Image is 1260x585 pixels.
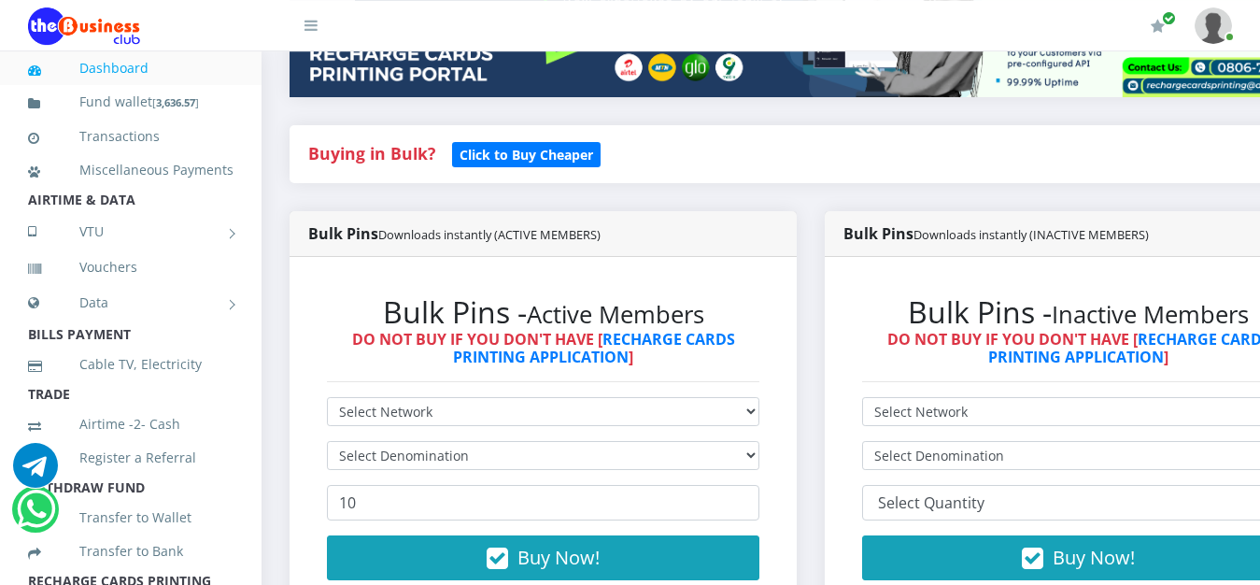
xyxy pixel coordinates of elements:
small: Inactive Members [1052,298,1249,331]
a: Airtime -2- Cash [28,403,234,446]
h2: Bulk Pins - [327,294,759,330]
a: Chat for support [13,457,58,488]
a: Fund wallet[3,636.57] [28,80,234,124]
a: Data [28,279,234,326]
a: Transfer to Wallet [28,496,234,539]
strong: DO NOT BUY IF YOU DON'T HAVE [ ] [352,329,735,367]
a: Transactions [28,115,234,158]
a: Miscellaneous Payments [28,149,234,192]
small: [ ] [152,95,199,109]
a: RECHARGE CARDS PRINTING APPLICATION [453,329,735,367]
img: Logo [28,7,140,45]
a: Click to Buy Cheaper [452,142,601,164]
small: Downloads instantly (ACTIVE MEMBERS) [378,226,601,243]
i: Renew/Upgrade Subscription [1151,19,1165,34]
span: Buy Now! [1053,545,1135,570]
a: Cable TV, Electricity [28,343,234,386]
a: Register a Referral [28,436,234,479]
strong: Buying in Bulk? [308,142,435,164]
img: User [1195,7,1232,44]
a: Vouchers [28,246,234,289]
a: Chat for support [17,501,55,532]
span: Renew/Upgrade Subscription [1162,11,1176,25]
small: Downloads instantly (INACTIVE MEMBERS) [913,226,1149,243]
span: Buy Now! [517,545,600,570]
b: 3,636.57 [156,95,195,109]
a: VTU [28,208,234,255]
button: Buy Now! [327,535,759,580]
small: Active Members [527,298,704,331]
b: Click to Buy Cheaper [460,146,593,164]
strong: Bulk Pins [308,223,601,244]
input: Enter Quantity [327,485,759,521]
a: Dashboard [28,47,234,90]
strong: Bulk Pins [843,223,1149,244]
a: Transfer to Bank [28,530,234,573]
